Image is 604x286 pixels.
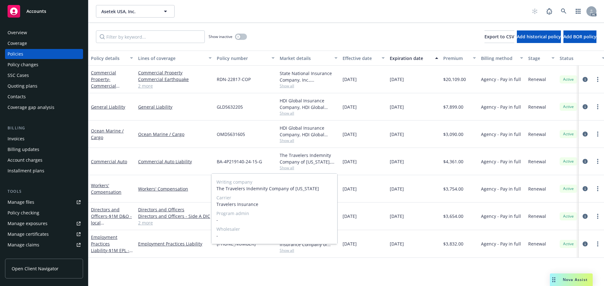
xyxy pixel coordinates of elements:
[5,92,83,102] a: Contacts
[5,81,83,91] a: Quoting plans
[8,134,25,144] div: Invoices
[517,30,561,43] button: Add historical policy
[138,55,205,62] div: Lines of coverage
[138,69,212,76] a: Commercial Property
[581,76,589,83] a: circleInformation
[136,51,214,66] button: Lines of coverage
[481,76,521,83] span: Agency - Pay in full
[343,158,357,165] span: [DATE]
[528,55,548,62] div: Stage
[5,229,83,239] a: Manage certificates
[343,240,357,247] span: [DATE]
[343,186,357,192] span: [DATE]
[91,182,121,195] a: Workers' Compensation
[594,185,601,192] a: more
[8,92,26,102] div: Contacts
[481,186,521,192] span: Agency - Pay in full
[280,97,338,111] div: HDI Global Insurance Company, HDI Global Insurance Company
[5,251,83,261] a: Manage BORs
[8,70,29,80] div: SSC Cases
[8,208,39,218] div: Policy checking
[91,234,129,267] a: Employment Practices Liability
[88,51,136,66] button: Policy details
[390,76,404,83] span: [DATE]
[594,76,601,83] a: more
[562,241,575,247] span: Active
[594,103,601,111] a: more
[12,265,59,272] span: Open Client Navigator
[138,219,212,226] a: 2 more
[481,104,521,110] span: Agency - Pay in full
[484,30,514,43] button: Export to CSV
[277,51,340,66] button: Market details
[528,76,546,83] span: Renewal
[5,102,83,112] a: Coverage gap analysis
[528,240,546,247] span: Renewal
[443,213,463,219] span: $3,654.00
[216,201,332,208] span: Travelers Insurance
[280,111,338,116] span: Show all
[572,5,584,18] a: Switch app
[528,213,546,219] span: Renewal
[91,55,126,62] div: Policy details
[138,186,212,192] a: Workers' Compensation
[5,60,83,70] a: Policy changes
[5,155,83,165] a: Account charges
[8,251,37,261] div: Manage BORs
[443,55,469,62] div: Premium
[91,159,127,165] a: Commercial Auto
[280,55,331,62] div: Market details
[5,144,83,154] a: Billing updates
[8,155,42,165] div: Account charges
[8,166,44,176] div: Installment plans
[340,51,387,66] button: Effective date
[481,131,521,138] span: Agency - Pay in full
[217,76,251,83] span: RDN-22817-COP
[91,70,116,95] a: Commercial Property
[217,104,243,110] span: GLD5632205
[5,208,83,218] a: Policy checking
[8,28,27,38] div: Overview
[96,5,175,18] button: Asetek USA, Inc.
[594,158,601,165] a: more
[563,30,596,43] button: Add BOR policy
[562,213,575,219] span: Active
[343,55,378,62] div: Effective date
[280,165,338,170] span: Show all
[343,213,357,219] span: [DATE]
[390,186,404,192] span: [DATE]
[562,104,575,110] span: Active
[138,104,212,110] a: General Liability
[550,273,558,286] div: Drag to move
[560,55,598,62] div: Status
[343,131,357,138] span: [DATE]
[214,51,277,66] button: Policy number
[443,76,466,83] span: $20,109.00
[550,273,593,286] button: Nova Assist
[481,55,516,62] div: Billing method
[441,51,478,66] button: Premium
[91,207,132,232] a: Directors and Officers
[543,5,556,18] a: Report a Bug
[581,158,589,165] a: circleInformation
[91,104,125,110] a: General Liability
[5,49,83,59] a: Policies
[557,5,570,18] a: Search
[443,131,463,138] span: $3,090.00
[217,131,245,138] span: OMD5631605
[562,159,575,164] span: Active
[280,138,338,143] span: Show all
[478,51,526,66] button: Billing method
[594,130,601,138] a: more
[517,34,561,40] span: Add historical policy
[5,125,83,131] div: Billing
[390,131,404,138] span: [DATE]
[481,240,521,247] span: Agency - Pay in full
[390,55,431,62] div: Expiration date
[5,197,83,207] a: Manage files
[562,131,575,137] span: Active
[138,240,212,247] a: Employment Practices Liability
[5,38,83,48] a: Coverage
[390,104,404,110] span: [DATE]
[138,76,212,83] a: Commercial Earthquake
